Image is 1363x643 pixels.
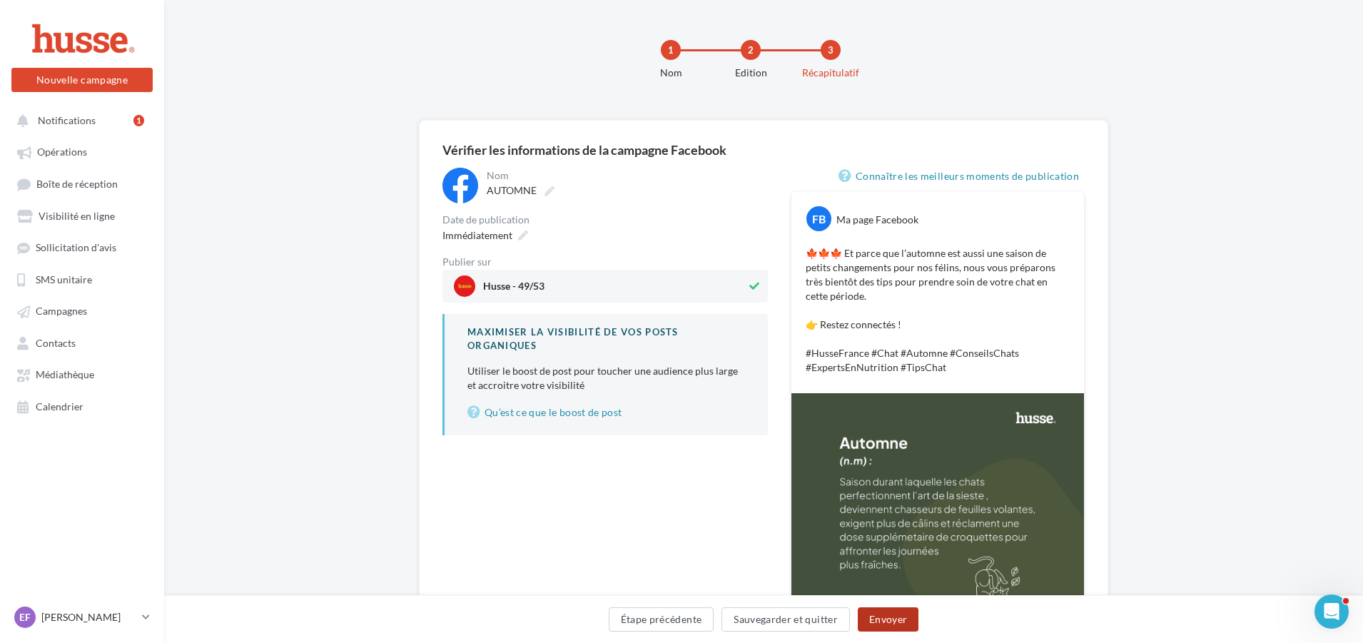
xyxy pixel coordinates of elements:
div: Récapitulatif [785,66,876,80]
span: Calendrier [36,400,83,412]
a: SMS unitaire [9,266,156,292]
span: AUTOMNE [487,184,537,196]
span: Visibilité en ligne [39,210,115,222]
a: Boîte de réception [9,171,156,197]
a: Calendrier [9,393,156,419]
a: Sollicitation d'avis [9,234,156,260]
div: Maximiser la visibilité de vos posts organiques [467,325,745,352]
span: Opérations [37,146,87,158]
div: Publier sur [442,257,768,267]
button: Étape précédente [609,607,714,632]
a: Médiathèque [9,361,156,387]
div: Date de publication [442,215,768,225]
button: Notifications 1 [9,107,150,133]
span: Boîte de réception [36,178,118,190]
div: Ma page Facebook [836,213,918,227]
a: Qu’est ce que le boost de post [467,404,745,421]
a: Campagnes [9,298,156,323]
iframe: Intercom live chat [1314,594,1349,629]
div: FB [806,206,831,231]
p: Utiliser le boost de post pour toucher une audience plus large et accroitre votre visibilité [467,364,745,393]
span: Notifications [38,114,96,126]
span: Sollicitation d'avis [36,242,116,254]
a: Connaître les meilleurs moments de publication [838,168,1085,185]
div: 1 [133,115,144,126]
div: Nom [487,171,765,181]
div: 3 [821,40,841,60]
div: Vérifier les informations de la campagne Facebook [442,143,1085,156]
button: Envoyer [858,607,918,632]
a: Visibilité en ligne [9,203,156,228]
div: Edition [705,66,796,80]
span: EF [19,610,31,624]
p: [PERSON_NAME] [41,610,136,624]
span: SMS unitaire [36,273,92,285]
div: 2 [741,40,761,60]
a: EF [PERSON_NAME] [11,604,153,631]
span: Husse - 49/53 [483,281,544,297]
div: Nom [625,66,716,80]
span: Campagnes [36,305,87,318]
p: 🍁🍁🍁 Et parce que l’automne est aussi une saison de petits changements pour nos félins, nous vous ... [806,246,1070,375]
button: Sauvegarder et quitter [721,607,850,632]
span: Immédiatement [442,229,512,241]
a: Contacts [9,330,156,355]
a: Opérations [9,138,156,164]
span: Contacts [36,337,76,349]
button: Nouvelle campagne [11,68,153,92]
div: 1 [661,40,681,60]
span: Médiathèque [36,369,94,381]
